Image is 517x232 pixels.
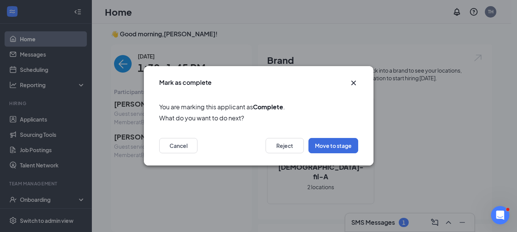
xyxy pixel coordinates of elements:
button: Cancel [159,138,197,154]
span: What do you want to do next? [159,114,358,123]
b: Complete [253,103,283,111]
button: Move to stage [308,138,358,154]
iframe: Intercom live chat [491,206,509,224]
button: Close [349,78,358,88]
h3: Mark as complete [159,78,212,87]
span: You are marking this applicant as . [159,102,358,112]
button: Reject [266,138,304,154]
svg: Cross [349,78,358,88]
